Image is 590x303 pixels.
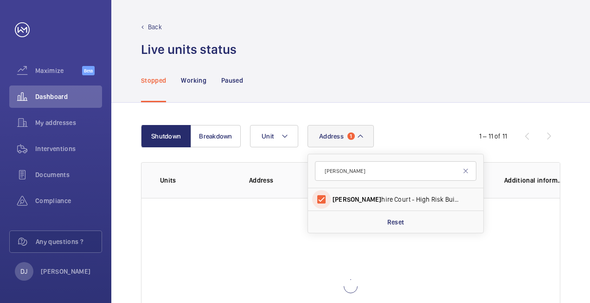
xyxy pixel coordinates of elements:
h1: Live units status [141,41,237,58]
span: Any questions ? [36,237,102,246]
button: Breakdown [191,125,241,147]
span: [PERSON_NAME] [333,196,381,203]
span: Beta [82,66,95,75]
p: Address [249,176,327,185]
p: Paused [221,76,243,85]
button: Unit [250,125,298,147]
p: Units [160,176,234,185]
span: 1 [347,132,355,140]
span: Dashboard [35,92,102,101]
p: Additional information [504,176,564,185]
p: [PERSON_NAME] [41,267,91,276]
button: Shutdown [141,125,191,147]
span: Documents [35,170,102,179]
span: Interventions [35,144,102,153]
span: Compliance [35,196,102,205]
div: 1 – 11 of 11 [479,132,507,141]
span: My addresses [35,118,102,127]
span: Address [319,132,344,140]
p: Stopped [141,76,166,85]
input: Search by address [315,161,476,181]
span: Unit [262,132,274,140]
p: DJ [20,267,27,276]
p: Back [148,22,162,32]
button: Address1 [308,125,374,147]
p: Working [181,76,206,85]
p: Reset [387,217,404,227]
span: Maximize [35,66,82,75]
span: hire Court - High Risk Building - [STREET_ADDRESS] [333,195,460,204]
